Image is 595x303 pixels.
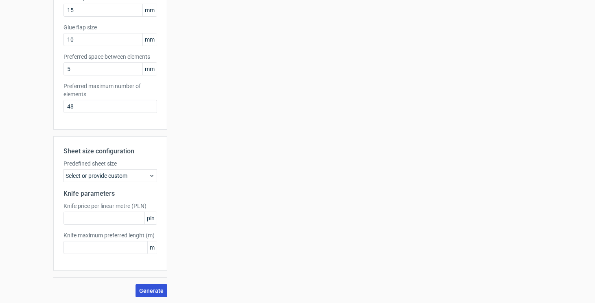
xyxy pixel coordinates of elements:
[63,146,157,156] h2: Sheet size configuration
[63,53,157,61] label: Preferred space between elements
[63,169,157,182] div: Select or provide custom
[139,288,164,294] span: Generate
[63,82,157,98] label: Preferred maximum number of elements
[63,202,157,210] label: Knife price per linear metre (PLN)
[142,63,157,75] span: mm
[63,159,157,168] label: Predefined sheet size
[144,212,157,224] span: pln
[136,284,167,297] button: Generate
[147,241,157,254] span: m
[63,189,157,199] h2: Knife parameters
[63,23,157,31] label: Glue flap size
[63,231,157,239] label: Knife maximum preferred lenght (m)
[142,4,157,16] span: mm
[142,33,157,46] span: mm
